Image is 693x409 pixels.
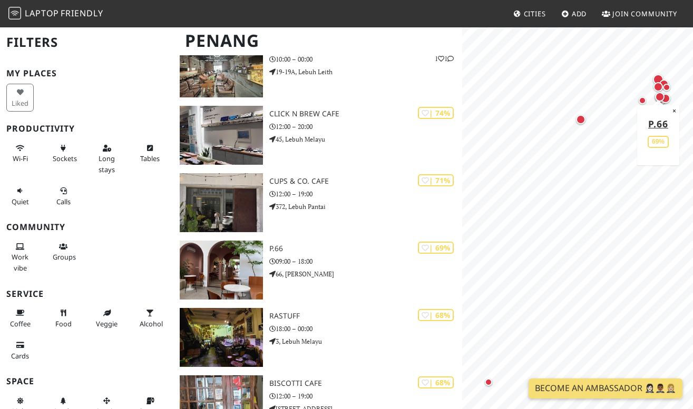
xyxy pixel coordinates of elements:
[8,5,103,23] a: LaptopFriendly LaptopFriendly
[269,202,462,212] p: 372, Lebuh Pantai
[557,4,591,23] a: Add
[25,7,59,19] span: Laptop
[50,238,77,266] button: Groups
[136,139,164,167] button: Tables
[50,182,77,210] button: Calls
[651,80,665,94] div: Map marker
[173,106,462,165] a: Click N Brew Cafe | 74% Click N Brew Cafe 12:00 – 20:00 45, Lebuh Melayu
[648,117,668,130] a: P.66
[6,182,34,210] button: Quiet
[93,304,120,332] button: Veggie
[269,336,462,346] p: 3, Lebuh Melayu
[269,312,462,321] h3: Rastuff
[269,269,462,279] p: 66, [PERSON_NAME]
[651,72,666,87] div: Map marker
[177,26,460,55] h1: Penang
[418,107,454,119] div: | 74%
[55,319,72,328] span: Food
[6,139,34,167] button: Wi-Fi
[11,351,29,361] span: Credit cards
[269,134,462,144] p: 45, Lebuh Melayu
[140,154,160,163] span: Work-friendly tables
[669,105,679,117] button: Close popup
[269,324,462,334] p: 18:00 – 00:00
[180,241,263,300] img: P.66
[56,197,71,206] span: Video/audio calls
[53,252,76,262] span: Group tables
[93,139,120,178] button: Long stays
[140,319,163,328] span: Alcohol
[6,124,167,134] h3: Productivity
[53,154,77,163] span: Power sockets
[657,77,671,91] div: Map marker
[598,4,681,23] a: Join Community
[269,244,462,253] h3: P.66
[180,308,263,367] img: Rastuff
[180,173,263,232] img: Cups & Co. Cafe
[12,252,28,272] span: People working
[99,154,115,174] span: Long stays
[269,122,462,132] p: 12:00 – 20:00
[418,242,454,254] div: | 69%
[653,91,667,104] div: Map marker
[509,4,550,23] a: Cities
[10,319,31,328] span: Coffee
[574,113,588,126] div: Map marker
[659,92,672,105] div: Map marker
[660,81,673,94] div: Map marker
[6,238,34,276] button: Work vibe
[269,379,462,388] h3: Biscotti Cafe
[653,90,667,104] div: Map marker
[269,189,462,199] p: 12:00 – 19:00
[13,154,28,163] span: Stable Wi-Fi
[482,376,495,388] div: Map marker
[418,309,454,321] div: | 68%
[50,139,77,167] button: Sockets
[572,9,587,18] span: Add
[8,7,21,19] img: LaptopFriendly
[50,304,77,332] button: Food
[173,241,462,300] a: P.66 | 69% P.66 09:00 – 18:00 66, [PERSON_NAME]
[136,304,164,332] button: Alcohol
[180,106,263,165] img: Click N Brew Cafe
[6,68,167,78] h3: My Places
[173,308,462,367] a: Rastuff | 68% Rastuff 18:00 – 00:00 3, Lebuh Melayu
[6,289,167,299] h3: Service
[648,136,669,148] div: 69%
[6,336,34,364] button: Cards
[12,197,29,206] span: Quiet
[173,173,462,232] a: Cups & Co. Cafe | 71% Cups & Co. Cafe 12:00 – 19:00 372, Lebuh Pantai
[269,109,462,118] h3: Click N Brew Cafe
[612,9,677,18] span: Join Community
[269,391,462,401] p: 12:00 – 19:00
[418,174,454,186] div: | 71%
[418,376,454,388] div: | 68%
[61,7,103,19] span: Friendly
[6,376,167,386] h3: Space
[269,67,462,77] p: 19-19A, Lebuh Leith
[269,177,462,186] h3: Cups & Co. Cafe
[96,319,118,328] span: Veggie
[6,304,34,332] button: Coffee
[6,26,167,58] h2: Filters
[269,256,462,266] p: 09:00 – 18:00
[524,9,546,18] span: Cities
[6,222,167,232] h3: Community
[636,94,649,107] div: Map marker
